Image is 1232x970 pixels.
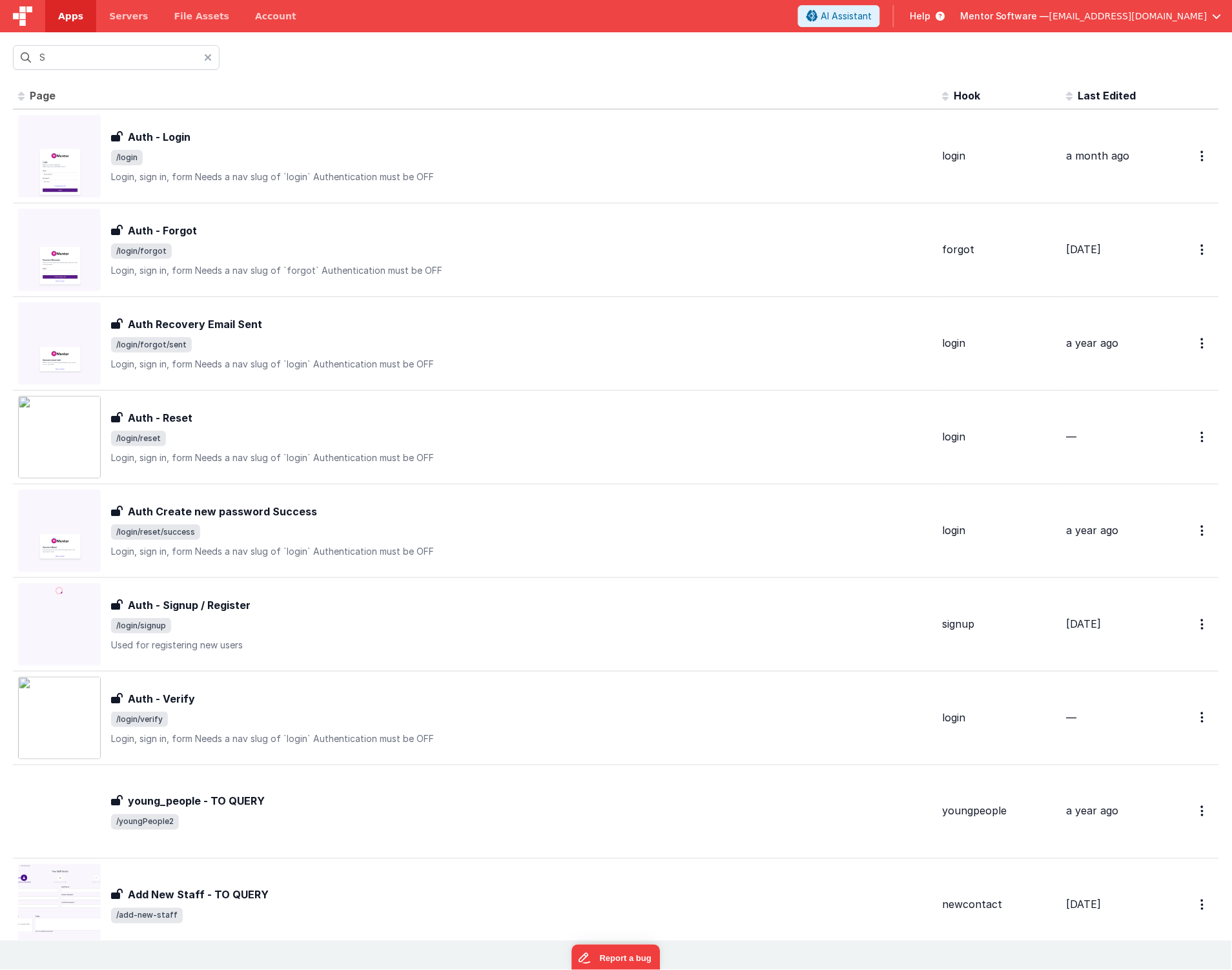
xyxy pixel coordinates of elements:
[943,149,1056,163] div: login
[30,89,56,102] span: Page
[1067,805,1119,818] span: a year ago
[1067,243,1102,256] span: [DATE]
[174,10,230,23] span: File Assets
[943,242,1056,257] div: forgot
[128,223,197,238] h3: Auth - Forgot
[943,336,1056,351] div: login
[111,732,932,745] p: Login, sign in, form Needs a nav slug of `login` Authentication must be OFF
[798,5,880,27] button: AI Assistant
[1193,892,1214,918] button: Options
[128,504,317,519] h3: Auth Create new password Success
[1193,611,1214,637] button: Options
[111,618,171,634] span: /login/signup
[954,89,981,102] span: Hook
[1049,10,1207,23] span: [EMAIL_ADDRESS][DOMAIN_NAME]
[1193,143,1214,169] button: Options
[1078,89,1136,102] span: Last Edited
[111,170,932,183] p: Login, sign in, form Needs a nav slug of `login` Authentication must be OFF
[111,908,183,924] span: /add-new-staff
[1067,524,1119,537] span: a year ago
[111,150,143,165] span: /login
[111,451,932,464] p: Login, sign in, form Needs a nav slug of `login` Authentication must be OFF
[128,316,262,332] h3: Auth Recovery Email Sent
[13,45,220,70] input: Search pages, id's ...
[1067,898,1102,911] span: [DATE]
[1193,798,1214,825] button: Options
[128,794,265,809] h3: young_people - TO QUERY
[1067,149,1130,162] span: a month ago
[111,712,168,727] span: /login/verify
[58,10,83,23] span: Apps
[128,597,251,613] h3: Auth - Signup / Register
[109,10,148,23] span: Servers
[1067,430,1077,443] span: —
[111,337,192,353] span: /login/forgot/sent
[943,617,1056,632] div: signup
[111,524,200,540] span: /login/reset/success
[111,243,172,259] span: /login/forgot
[111,358,932,371] p: Login, sign in, form Needs a nav slug of `login` Authentication must be OFF
[960,10,1222,23] button: Mentor Software — [EMAIL_ADDRESS][DOMAIN_NAME]
[128,410,192,426] h3: Auth - Reset
[128,129,190,145] h3: Auth - Login
[960,10,1049,23] span: Mentor Software —
[943,710,1056,725] div: login
[910,10,930,23] span: Help
[111,431,166,446] span: /login/reset
[128,887,269,903] h3: Add New Staff - TO QUERY
[1193,236,1214,263] button: Options
[821,10,872,23] span: AI Assistant
[111,545,932,558] p: Login, sign in, form Needs a nav slug of `login` Authentication must be OFF
[111,639,932,652] p: Used for registering new users
[111,264,932,277] p: Login, sign in, form Needs a nav slug of `forgot` Authentication must be OFF
[943,429,1056,444] div: login
[128,691,195,707] h3: Auth - Verify
[1067,617,1102,630] span: [DATE]
[1193,517,1214,544] button: Options
[111,814,179,830] span: /youngPeople2
[1067,711,1077,724] span: —
[943,523,1056,538] div: login
[943,898,1056,913] div: newcontact
[943,804,1056,819] div: youngpeople
[1193,330,1214,356] button: Options
[1193,424,1214,450] button: Options
[1067,336,1119,349] span: a year ago
[1193,705,1214,731] button: Options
